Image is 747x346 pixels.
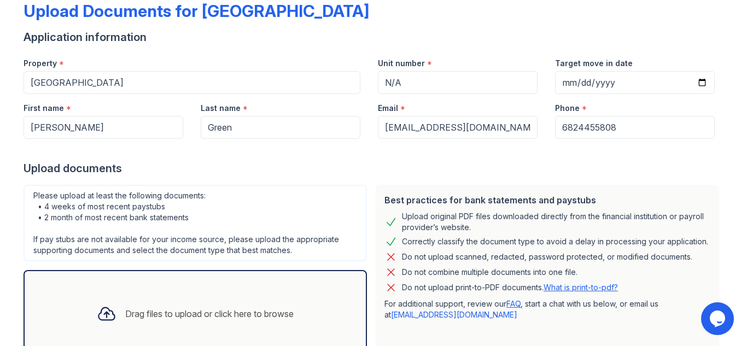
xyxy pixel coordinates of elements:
div: Drag files to upload or click here to browse [125,307,294,320]
a: FAQ [506,299,521,308]
div: Do not combine multiple documents into one file. [402,266,577,279]
a: [EMAIL_ADDRESS][DOMAIN_NAME] [391,310,517,319]
label: First name [24,103,64,114]
label: Phone [555,103,580,114]
label: Last name [201,103,241,114]
p: For additional support, review our , start a chat with us below, or email us at [384,298,710,320]
p: Do not upload print-to-PDF documents. [402,282,618,293]
div: Correctly classify the document type to avoid a delay in processing your application. [402,235,708,248]
div: Upload original PDF files downloaded directly from the financial institution or payroll provider’... [402,211,710,233]
label: Target move in date [555,58,633,69]
div: Best practices for bank statements and paystubs [384,193,710,207]
div: Please upload at least the following documents: • 4 weeks of most recent paystubs • 2 month of mo... [24,185,367,261]
a: What is print-to-pdf? [544,283,618,292]
div: Upload documents [24,161,723,176]
div: Upload Documents for [GEOGRAPHIC_DATA] [24,1,369,21]
div: Application information [24,30,723,45]
iframe: chat widget [701,302,736,335]
label: Unit number [378,58,425,69]
label: Property [24,58,57,69]
div: Do not upload scanned, redacted, password protected, or modified documents. [402,250,692,263]
label: Email [378,103,398,114]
